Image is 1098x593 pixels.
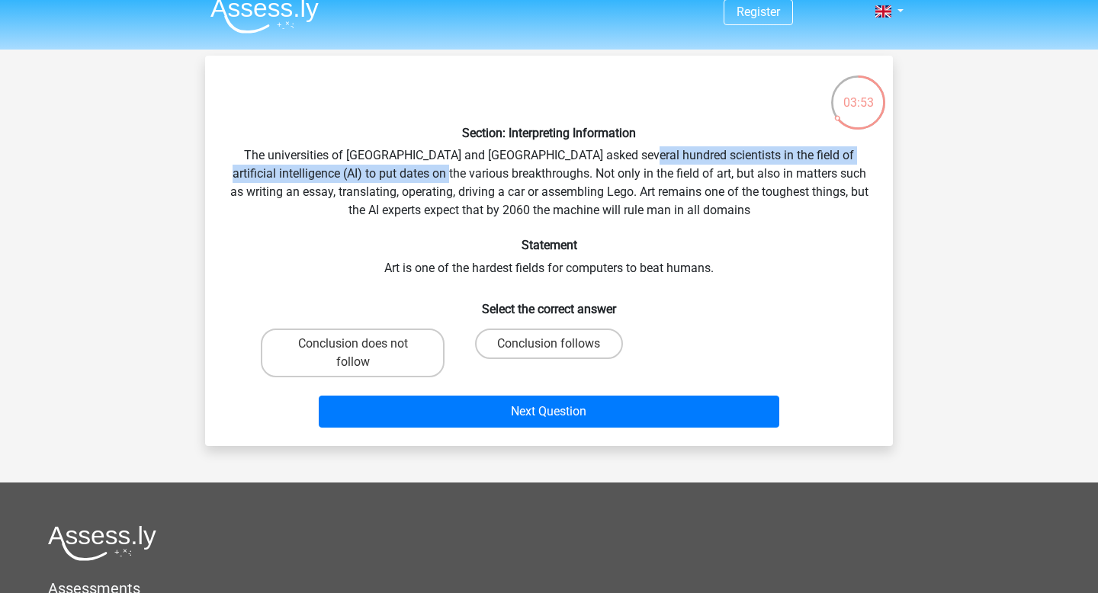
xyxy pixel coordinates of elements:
h6: Select the correct answer [230,290,868,316]
a: Register [737,5,780,19]
label: Conclusion does not follow [261,329,445,377]
div: 03:53 [830,74,887,112]
label: Conclusion follows [475,329,622,359]
div: The universities of [GEOGRAPHIC_DATA] and [GEOGRAPHIC_DATA] asked several hundred scientists in t... [211,68,887,434]
button: Next Question [319,396,780,428]
h6: Section: Interpreting Information [230,126,868,140]
img: Assessly logo [48,525,156,561]
h6: Statement [230,238,868,252]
